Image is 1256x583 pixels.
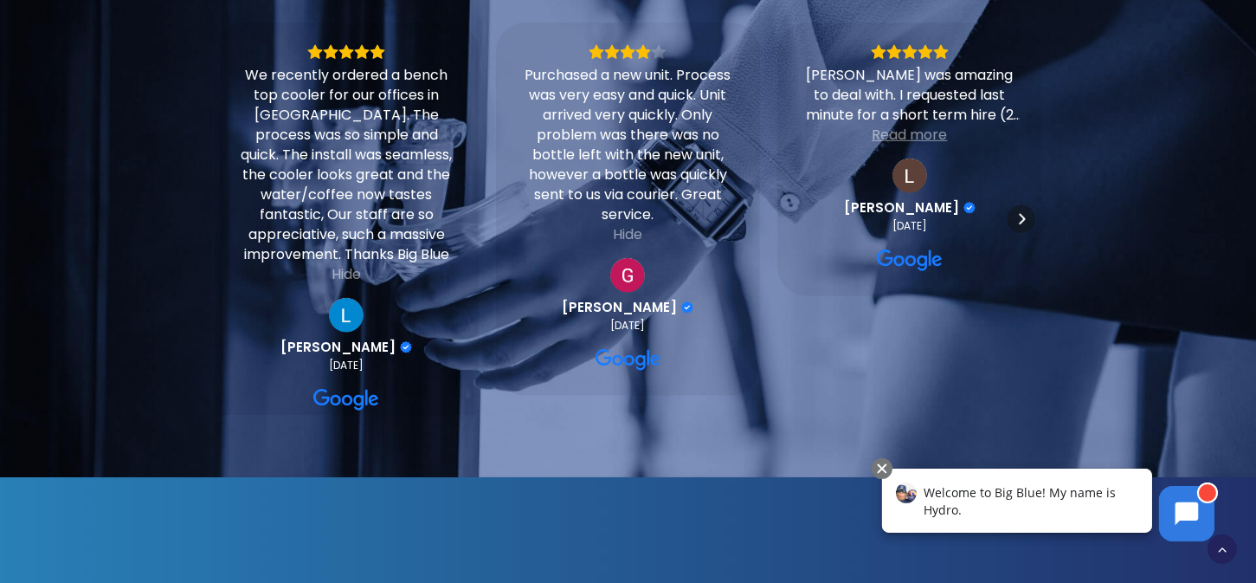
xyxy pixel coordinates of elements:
[610,258,645,293] a: View on Google
[60,29,252,63] span: Welcome to Big Blue! My name is Hydro.
[329,298,364,333] img: Luke Mitchell
[892,219,927,233] div: [DATE]
[681,301,693,314] div: Verified Customer
[562,300,677,315] span: [PERSON_NAME]
[518,65,738,224] div: Purchased a new unit. Process was very easy and quick. Unit arrived very quickly. Only problem wa...
[864,455,1232,559] iframe: Chatbot
[844,200,959,216] span: [PERSON_NAME]
[877,247,943,275] a: View on Google
[799,65,1020,125] div: [PERSON_NAME] was amazing to deal with. I requested last minute for a short term hire (2 days) an...
[892,159,927,193] a: View on Google
[280,340,396,355] span: [PERSON_NAME]
[236,44,457,60] div: Rating: 5.0 out of 5
[872,125,947,145] div: Read more
[236,65,457,264] div: We recently ordered a bench top cooler for our offices in [GEOGRAPHIC_DATA]. The process was so s...
[329,359,364,372] div: [DATE]
[610,258,645,293] img: Gillian Le Prou
[596,347,661,374] a: View on Google
[32,28,53,49] img: Avatar
[892,159,927,193] img: Lily Stevenson
[613,224,642,244] div: Hide
[313,386,379,414] a: View on Google
[610,319,645,333] div: [DATE]
[518,44,738,60] div: Rating: 4.0 out of 5
[332,264,361,284] div: Hide
[329,298,364,333] a: View on Google
[562,300,693,315] a: Review by Gillian Le Prou
[280,340,412,355] a: Review by Luke Mitchell
[844,200,976,216] a: Review by Lily Stevenson
[215,23,1042,415] div: Carousel
[222,205,249,233] div: Previous
[1008,205,1035,233] div: Next
[799,44,1020,60] div: Rating: 5.0 out of 5
[963,202,976,214] div: Verified Customer
[400,341,412,353] div: Verified Customer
